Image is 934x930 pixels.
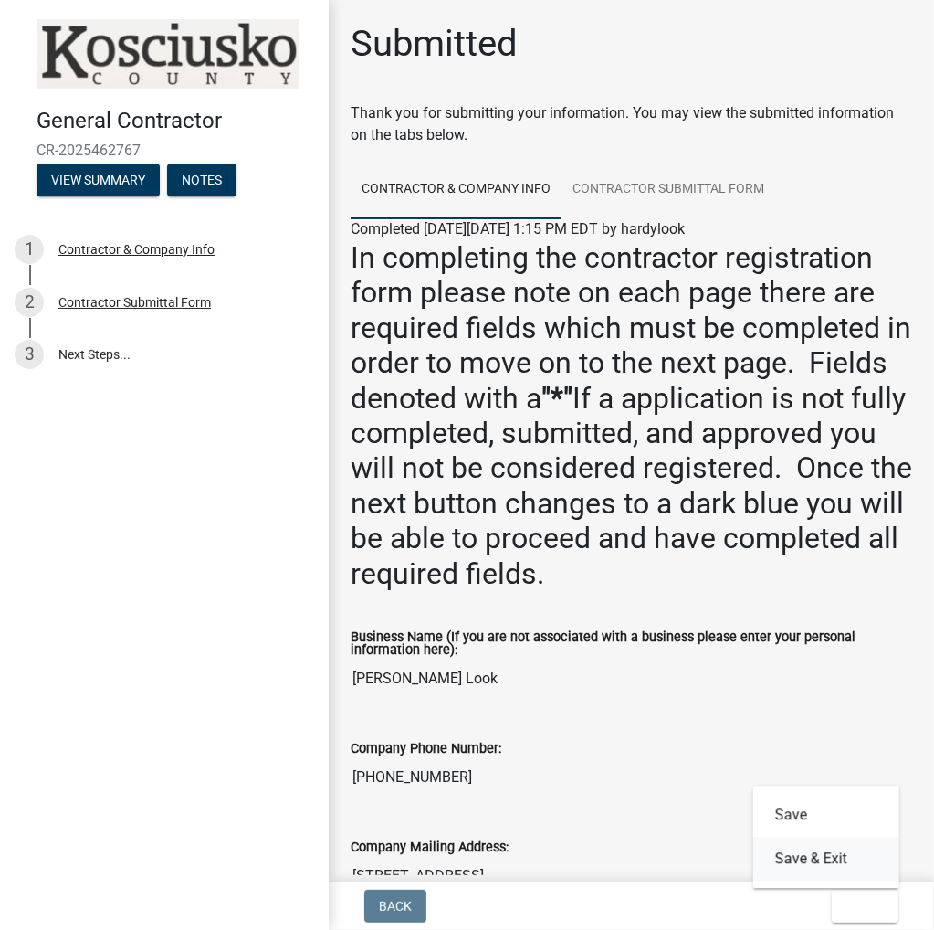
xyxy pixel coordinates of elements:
[58,296,211,309] div: Contractor Submittal Form
[37,164,160,196] button: View Summary
[37,174,160,188] wm-modal-confirm: Summary
[379,899,412,914] span: Back
[58,243,215,256] div: Contractor & Company Info
[15,340,44,369] div: 3
[351,743,501,756] label: Company Phone Number:
[351,22,518,66] h1: Submitted
[37,142,292,159] span: CR-2025462767
[846,899,873,914] span: Exit
[832,890,898,923] button: Exit
[351,220,685,238] span: Completed [DATE][DATE] 1:15 PM EDT by hardylook
[167,164,236,196] button: Notes
[753,793,899,837] button: Save
[753,837,899,881] button: Save & Exit
[351,631,912,658] label: Business Name (If you are not associated with a business please enter your personal information h...
[753,786,899,888] div: Exit
[351,161,561,219] a: Contractor & Company Info
[364,890,426,923] button: Back
[351,240,912,591] h2: In completing the contractor registration form please note on each page there are required fields...
[561,161,775,219] a: Contractor Submittal Form
[37,19,299,89] img: Kosciusko County, Indiana
[167,174,236,188] wm-modal-confirm: Notes
[15,235,44,264] div: 1
[37,108,314,134] h4: General Contractor
[351,102,912,146] div: Thank you for submitting your information. You may view the submitted information on the tabs below.
[351,841,509,854] label: Company Mailing Address:
[15,288,44,317] div: 2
